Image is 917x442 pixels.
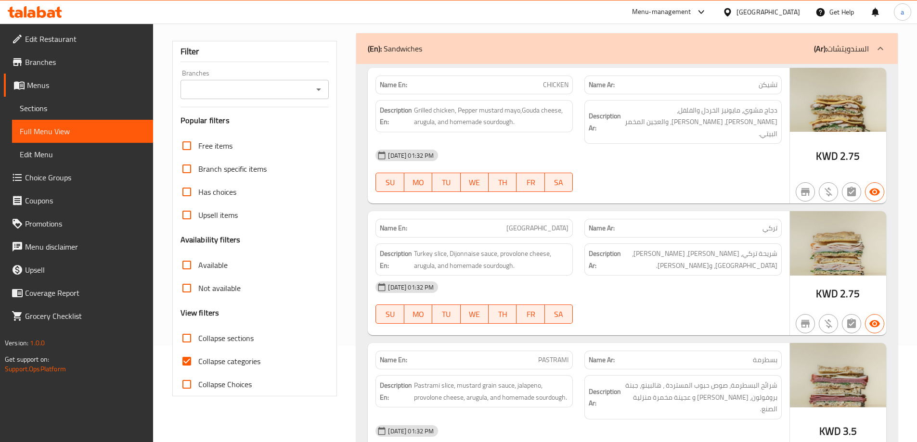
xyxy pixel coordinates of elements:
button: Purchased item [819,314,838,333]
span: FR [520,176,541,189]
button: SA [545,173,573,192]
span: 1.0.0 [30,337,45,349]
button: SA [545,304,573,324]
a: Coverage Report [4,281,153,304]
span: SU [380,307,400,321]
span: SA [549,176,569,189]
button: SU [375,173,404,192]
span: شرائح البسطرمة، صوص حبوب المستردة ، هالبينو، جبنة بروفولون، جرجير و عجينة مخمرة منزلية الصنع. [623,379,777,415]
span: TU [436,176,456,189]
span: Menus [27,79,145,91]
strong: Name Ar: [589,80,615,90]
button: TU [432,304,460,324]
span: Menu disclaimer [25,241,145,253]
span: a [901,7,904,17]
p: السندويتشات [814,43,869,54]
span: Promotions [25,218,145,229]
span: 3.5 [843,422,857,441]
button: TU [432,173,460,192]
span: CHICKEN [543,80,568,90]
span: Edit Menu [20,149,145,160]
img: Chicken_sandwich638952644394883578.jpg [790,68,886,132]
button: MO [404,173,432,192]
span: TH [492,307,513,321]
span: [DATE] 01:32 PM [384,151,438,160]
b: (Ar): [814,41,827,56]
span: Free items [198,140,232,152]
div: Menu-management [632,6,691,18]
button: Available [865,182,884,202]
strong: Description En: [380,248,412,271]
h3: View filters [181,307,220,318]
img: Turkey_sandwich638952644400143120.jpg [790,211,886,275]
span: [DATE] 01:32 PM [384,283,438,292]
span: Coupons [25,195,145,206]
span: Coverage Report [25,287,145,299]
span: بسطرمة [753,355,777,365]
a: Edit Menu [12,143,153,166]
strong: Description Ar: [589,386,621,409]
span: WE [465,176,485,189]
span: Pastrami slice, mustard grain sauce, jalapeno, provolone cheese, arugula, and homemade sourdough. [414,379,568,403]
button: Not branch specific item [796,182,815,202]
strong: Name En: [380,223,407,233]
span: WE [465,307,485,321]
span: Branch specific items [198,163,267,175]
h3: Popular filters [181,115,329,126]
span: KWD [819,422,841,441]
button: SU [375,304,404,324]
a: Full Menu View [12,120,153,143]
span: Grocery Checklist [25,310,145,322]
span: Has choices [198,186,236,198]
a: Edit Restaurant [4,27,153,51]
span: Upsell items [198,209,238,221]
b: (En): [368,41,382,56]
div: [GEOGRAPHIC_DATA] [736,7,800,17]
span: Sections [20,102,145,114]
strong: Description En: [380,104,412,128]
a: Branches [4,51,153,74]
span: Branches [25,56,145,68]
span: TU [436,307,456,321]
button: Not has choices [842,314,861,333]
a: Sections [12,97,153,120]
button: TH [489,173,517,192]
span: تركي [762,223,777,233]
button: WE [461,304,489,324]
button: Not branch specific item [796,314,815,333]
span: SA [549,307,569,321]
a: Upsell [4,258,153,281]
span: KWD [816,147,838,165]
span: Edit Restaurant [25,33,145,45]
span: Version: [5,337,28,349]
a: Promotions [4,212,153,235]
span: Collapse categories [198,355,260,367]
span: FR [520,307,541,321]
strong: Description Ar: [589,110,621,134]
button: MO [404,304,432,324]
div: (En): Sandwiches(Ar):السندويتشات [356,33,898,64]
strong: Name Ar: [589,355,615,365]
button: Open [312,83,325,96]
h3: Availability filters [181,234,241,245]
button: TH [489,304,517,324]
a: Menu disclaimer [4,235,153,258]
span: Choice Groups [25,172,145,183]
span: TH [492,176,513,189]
span: MO [408,176,428,189]
span: شريحة تركي، ديجونيز صوص، جبن بروفولون، جرجير، وعجين مخمر بيتي. [623,248,777,271]
span: 2.75 [840,284,860,303]
a: Choice Groups [4,166,153,189]
button: FR [517,173,544,192]
a: Support.OpsPlatform [5,363,66,375]
span: Full Menu View [20,126,145,137]
strong: Name En: [380,80,407,90]
span: [DATE] 01:32 PM [384,427,438,436]
span: SU [380,176,400,189]
span: Turkey slice, Dijonnaise sauce, provolone cheese, arugula, and homemade sourdough. [414,248,568,271]
span: KWD [816,284,838,303]
strong: Name En: [380,355,407,365]
span: 2.75 [840,147,860,165]
span: PASTRAMI [538,355,568,365]
button: WE [461,173,489,192]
